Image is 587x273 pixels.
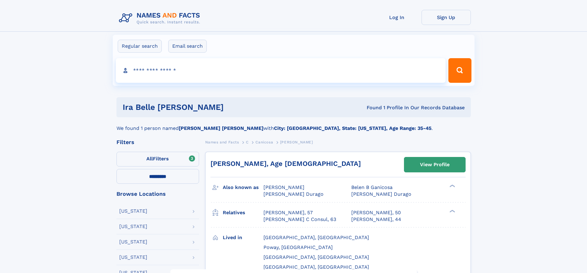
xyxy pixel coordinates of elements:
div: Filters [116,139,199,145]
span: [GEOGRAPHIC_DATA], [GEOGRAPHIC_DATA] [263,254,369,260]
a: View Profile [404,157,465,172]
div: ❯ [448,184,455,188]
div: [US_STATE] [119,224,147,229]
b: City: [GEOGRAPHIC_DATA], State: [US_STATE], Age Range: 35-45 [274,125,431,131]
span: [PERSON_NAME] [263,184,304,190]
div: Browse Locations [116,191,199,197]
span: [PERSON_NAME] Durago [263,191,324,197]
h3: Lived in [223,232,263,243]
a: [PERSON_NAME] C Consul, 63 [263,216,336,223]
span: [PERSON_NAME] [280,140,313,144]
span: [GEOGRAPHIC_DATA], [GEOGRAPHIC_DATA] [263,264,369,270]
div: Found 1 Profile In Our Records Database [295,104,465,111]
a: [PERSON_NAME], 50 [351,209,401,216]
span: [GEOGRAPHIC_DATA], [GEOGRAPHIC_DATA] [263,235,369,240]
label: Filters [116,152,199,167]
a: Sign Up [422,10,471,25]
a: Names and Facts [205,138,239,146]
a: [PERSON_NAME], Age [DEMOGRAPHIC_DATA] [210,160,361,167]
span: Belen B Ganicosa [351,184,393,190]
h1: ira belle [PERSON_NAME] [123,103,295,111]
div: View Profile [420,158,450,172]
span: Canicosa [255,140,273,144]
span: Poway, [GEOGRAPHIC_DATA] [263,244,333,250]
div: [US_STATE] [119,255,147,260]
a: Log In [372,10,422,25]
span: C [246,140,249,144]
span: All [146,156,153,162]
h3: Also known as [223,182,263,193]
a: [PERSON_NAME], 44 [351,216,401,223]
b: [PERSON_NAME] [PERSON_NAME] [179,125,263,131]
label: Regular search [118,40,162,53]
button: Search Button [448,58,471,83]
div: [US_STATE] [119,239,147,244]
div: We found 1 person named with . [116,117,471,132]
a: C [246,138,249,146]
h3: Relatives [223,207,263,218]
span: [PERSON_NAME] Durago [351,191,411,197]
img: Logo Names and Facts [116,10,205,26]
input: search input [116,58,446,83]
a: [PERSON_NAME], 57 [263,209,313,216]
a: Canicosa [255,138,273,146]
div: ❯ [448,209,455,213]
div: [US_STATE] [119,209,147,214]
label: Email search [168,40,207,53]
